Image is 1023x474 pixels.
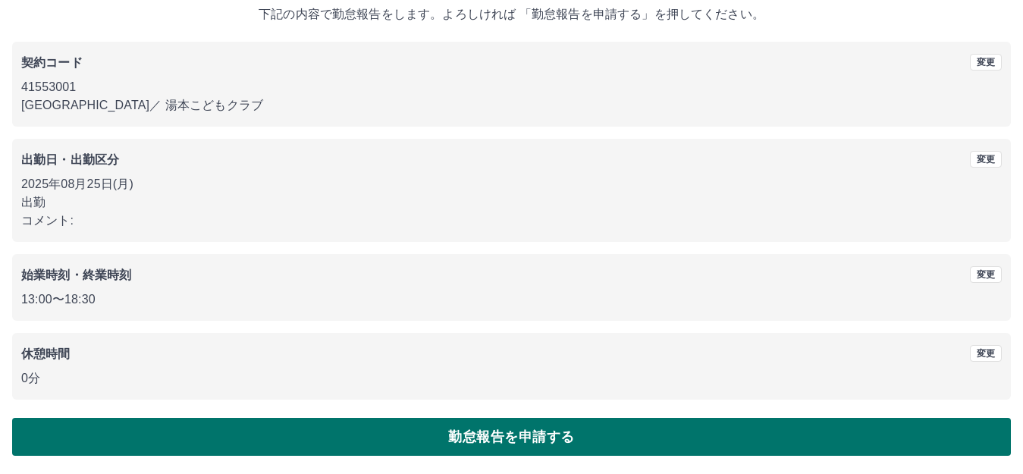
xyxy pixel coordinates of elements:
button: 変更 [970,266,1002,283]
button: 変更 [970,345,1002,362]
button: 変更 [970,151,1002,168]
p: 出勤 [21,193,1002,212]
p: [GEOGRAPHIC_DATA] ／ 湯本こどもクラブ [21,96,1002,115]
p: 41553001 [21,78,1002,96]
button: 勤怠報告を申請する [12,418,1011,456]
p: 0分 [21,369,1002,388]
p: 2025年08月25日(月) [21,175,1002,193]
b: 休憩時間 [21,347,71,360]
b: 始業時刻・終業時刻 [21,268,131,281]
b: 契約コード [21,56,83,69]
b: 出勤日・出勤区分 [21,153,119,166]
p: 下記の内容で勤怠報告をします。よろしければ 「勤怠報告を申請する」を押してください。 [12,5,1011,24]
p: コメント: [21,212,1002,230]
button: 変更 [970,54,1002,71]
p: 13:00 〜 18:30 [21,290,1002,309]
